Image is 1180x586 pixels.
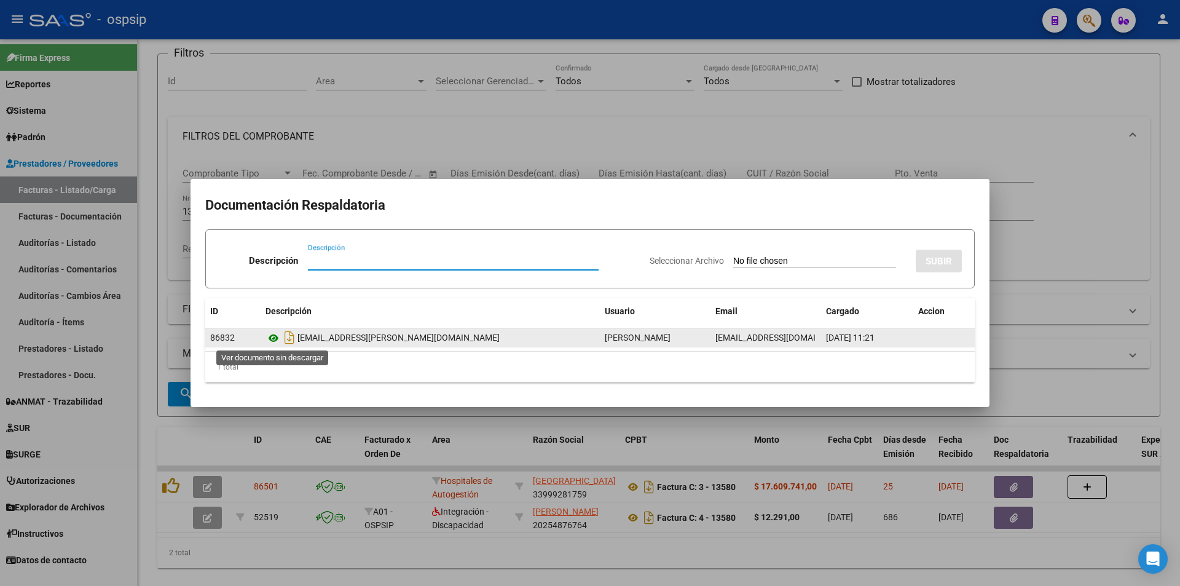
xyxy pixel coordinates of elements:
[913,298,975,325] datatable-header-cell: Accion
[281,328,297,347] i: Descargar documento
[715,306,737,316] span: Email
[821,298,913,325] datatable-header-cell: Cargado
[605,333,671,342] span: [PERSON_NAME]
[205,352,975,382] div: 1 total
[261,298,600,325] datatable-header-cell: Descripción
[650,256,724,266] span: Seleccionar Archivo
[1138,544,1168,574] div: Open Intercom Messenger
[826,306,859,316] span: Cargado
[916,250,962,272] button: SUBIR
[210,306,218,316] span: ID
[205,194,975,217] h2: Documentación Respaldatoria
[605,306,635,316] span: Usuario
[265,328,595,347] div: [EMAIL_ADDRESS][PERSON_NAME][DOMAIN_NAME]
[210,333,235,342] span: 86832
[918,306,945,316] span: Accion
[710,298,821,325] datatable-header-cell: Email
[205,298,261,325] datatable-header-cell: ID
[926,256,952,267] span: SUBIR
[600,298,710,325] datatable-header-cell: Usuario
[249,254,298,268] p: Descripción
[265,306,312,316] span: Descripción
[715,333,852,342] span: [EMAIL_ADDRESS][DOMAIN_NAME]
[826,333,875,342] span: [DATE] 11:21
